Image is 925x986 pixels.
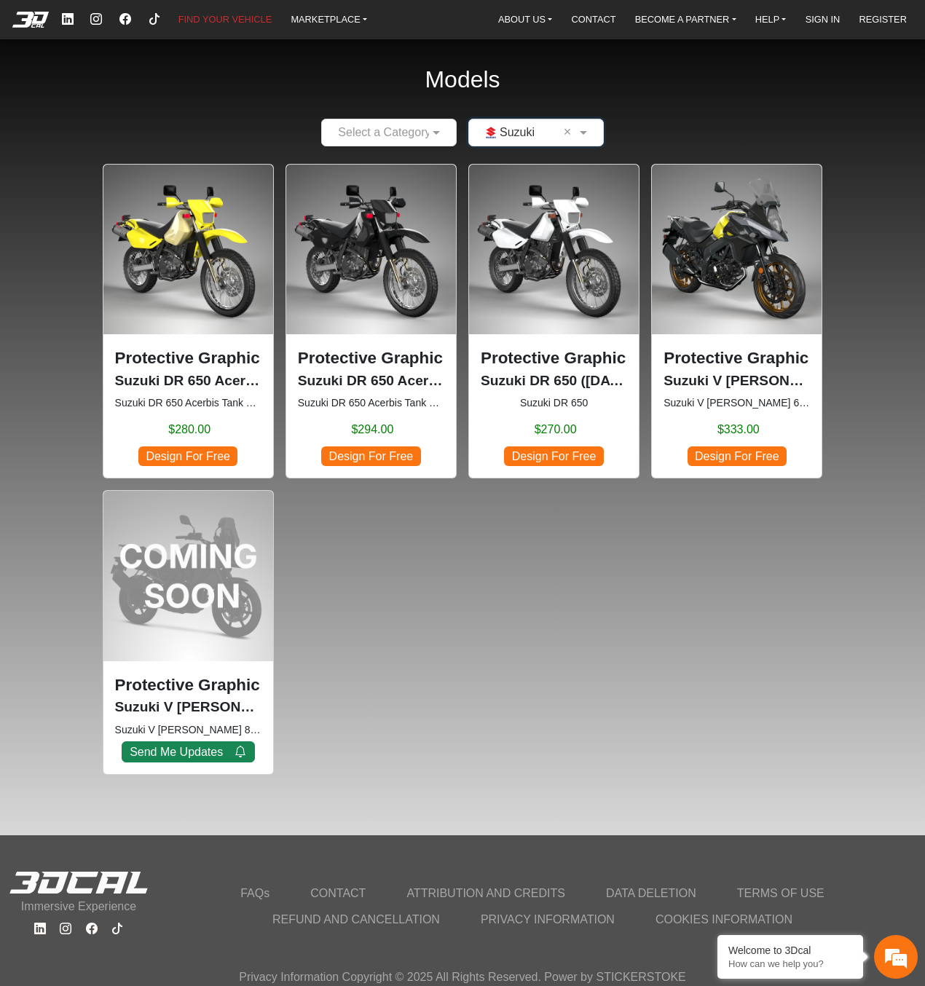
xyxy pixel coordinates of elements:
p: Suzuki DR 650 (1996-2024) [481,371,627,392]
a: MARKETPLACE [285,7,373,31]
span: Clean Field [564,124,576,141]
p: Protective Graphic Kit [115,673,261,698]
p: How can we help you? [728,958,852,969]
a: CONTACT [302,880,374,907]
p: Protective Graphic Kit [481,346,627,371]
span: $294.00 [351,421,393,438]
a: REGISTER [853,7,912,31]
p: Suzuki DR 650 Acerbis Tank 6.6 Gl (1996-2024) [298,371,444,392]
span: Design For Free [321,446,420,466]
small: Suzuki DR 650 Acerbis Tank 5.3 Gl [115,395,261,411]
img: DR 650Acerbis Tank 5.3 Gl1996-2024 [103,165,273,334]
span: $280.00 [168,421,210,438]
p: Protective Graphic Kit [664,346,810,371]
p: Protective Graphic Kit [298,346,444,371]
p: Suzuki V Strom 650 (2017-2024) [664,371,810,392]
small: Suzuki V Strom 800 DE [115,722,261,738]
span: $333.00 [717,421,760,438]
span: Design For Free [688,446,787,466]
span: Design For Free [138,446,237,466]
a: TERMS OF USE [728,880,833,907]
a: DATA DELETION [597,880,705,907]
a: CONTACT [566,7,622,31]
p: Privacy Information Copyright © 2025 All Rights Reserved. Power by STICKERSTOKE [239,969,686,986]
a: REFUND AND CANCELLATION [264,907,449,933]
a: SIGN IN [800,7,846,31]
small: Suzuki V Strom 650 [664,395,810,411]
a: FAQs [232,880,278,907]
a: HELP [749,7,792,31]
span: $270.00 [535,421,577,438]
div: Suzuki V Strom 800 DE [103,490,274,775]
span: Design For Free [504,446,603,466]
small: Suzuki DR 650 Acerbis Tank 6.6 Gl [298,395,444,411]
div: Suzuki DR 650 [468,164,639,478]
a: ABOUT US [492,7,558,31]
button: Send Me Updates [122,741,255,762]
div: Suzuki V Strom 650 [651,164,822,478]
div: Welcome to 3Dcal [728,944,852,956]
p: Suzuki DR 650 Acerbis Tank 5.3 Gl (1996-2024) [115,371,261,392]
div: Suzuki DR 650 Acerbis Tank 6.6 Gl [286,164,457,478]
img: V Strom 650null2017-2024 [652,165,822,334]
a: COOKIES INFORMATION [647,907,801,933]
div: Suzuki DR 650 Acerbis Tank 5.3 Gl [103,164,274,478]
a: FIND YOUR VEHICLE [173,7,277,31]
img: DR 6501996-2024 [469,165,639,334]
a: BECOME A PARTNER [629,7,742,31]
a: ATTRIBUTION AND CREDITS [398,880,574,907]
h2: Models [425,47,500,113]
p: Protective Graphic Kit [115,346,261,371]
p: Suzuki V Strom 800 DE (COMING SOON) (2023-2024) [115,697,261,718]
p: Immersive Experience [9,898,149,915]
a: PRIVACY INFORMATION [472,907,623,933]
img: DR 650Acerbis Tank 6.6 Gl1996-2024 [286,165,456,334]
small: Suzuki DR 650 [481,395,627,411]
